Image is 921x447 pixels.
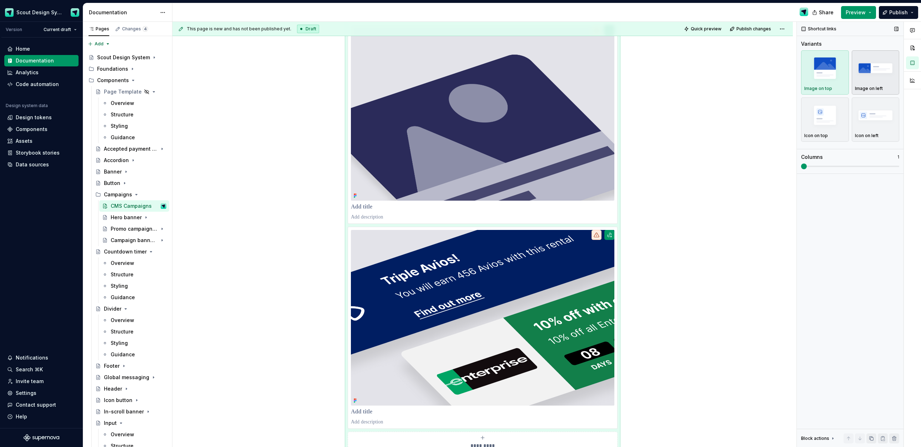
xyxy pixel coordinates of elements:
[16,413,27,420] div: Help
[99,429,169,440] a: Overview
[111,202,152,210] div: CMS Campaigns
[4,352,79,363] button: Notifications
[111,237,158,244] div: Campaign banner designs
[99,349,169,360] a: Guidance
[99,337,169,349] a: Styling
[4,67,79,78] a: Analytics
[99,109,169,120] a: Structure
[736,26,771,32] span: Publish changes
[97,77,129,84] div: Components
[99,292,169,303] a: Guidance
[104,145,158,152] div: Accepted payment types
[801,436,829,441] div: Block actions
[111,294,135,301] div: Guidance
[99,280,169,292] a: Styling
[801,40,822,47] div: Variants
[104,408,144,415] div: In-scroll banner
[728,24,774,34] button: Publish changes
[855,86,883,91] p: Image on left
[801,433,836,443] div: Block actions
[855,55,896,81] img: placeholder
[852,97,900,142] button: placeholderIcon on left
[4,387,79,399] a: Settings
[97,65,128,72] div: Foundations
[86,52,169,63] a: Scout Design System
[92,155,169,166] a: Accordion
[804,55,846,81] img: placeholder
[104,385,122,392] div: Header
[142,26,148,32] span: 4
[111,351,135,358] div: Guidance
[4,399,79,411] button: Contact support
[16,57,54,64] div: Documentation
[104,191,132,198] div: Campaigns
[16,81,59,88] div: Code automation
[4,43,79,55] a: Home
[187,26,291,32] span: This page is new and has not been published yet.
[99,120,169,132] a: Styling
[306,26,316,32] span: Draft
[40,25,80,35] button: Current draft
[111,282,128,290] div: Styling
[6,103,48,109] div: Design system data
[92,143,169,155] a: Accepted payment types
[71,8,79,17] img: Design Ops
[99,235,169,246] a: Campaign banner designs
[846,9,866,16] span: Preview
[351,25,614,201] img: 9da84280-07c2-4689-950c-2134a6b23d8c.png
[4,364,79,375] button: Search ⌘K
[4,147,79,159] a: Storybook stories
[4,55,79,66] a: Documentation
[4,411,79,422] button: Help
[800,7,808,16] img: Design Ops
[111,271,134,278] div: Structure
[122,26,148,32] div: Changes
[16,390,36,397] div: Settings
[1,5,81,20] button: Scout Design SystemDesign Ops
[92,86,169,97] a: Page Template
[4,112,79,123] a: Design tokens
[111,214,142,221] div: Hero banner
[16,401,56,408] div: Contact support
[16,126,47,133] div: Components
[104,180,120,187] div: Button
[111,317,134,324] div: Overview
[92,406,169,417] a: In-scroll banner
[86,63,169,75] div: Foundations
[44,27,71,32] span: Current draft
[104,374,149,381] div: Global messaging
[99,200,169,212] a: CMS CampaignsDesign Ops
[804,102,846,128] img: placeholder
[104,157,129,164] div: Accordion
[4,376,79,387] a: Invite team
[99,257,169,269] a: Overview
[99,269,169,280] a: Structure
[111,122,128,130] div: Styling
[351,230,614,406] img: 4b3bb8ab-0405-499d-8c76-b822387813fd.png
[4,159,79,170] a: Data sources
[801,154,823,161] div: Columns
[92,246,169,257] a: Countdown timer
[95,41,104,47] span: Add
[809,6,838,19] button: Share
[841,6,876,19] button: Preview
[16,161,49,168] div: Data sources
[804,86,832,91] p: Image on top
[5,8,14,17] img: e611c74b-76fc-4ef0-bafa-dc494cd4cb8a.png
[111,134,135,141] div: Guidance
[16,137,32,145] div: Assets
[855,133,879,139] p: Icon on left
[99,326,169,337] a: Structure
[104,397,132,404] div: Icon button
[92,372,169,383] a: Global messaging
[92,177,169,189] a: Button
[16,45,30,52] div: Home
[99,132,169,143] a: Guidance
[104,362,120,370] div: Footer
[111,431,134,438] div: Overview
[104,305,121,312] div: Divider
[104,420,117,427] div: Input
[16,366,43,373] div: Search ⌘K
[92,303,169,315] a: Divider
[111,100,134,107] div: Overview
